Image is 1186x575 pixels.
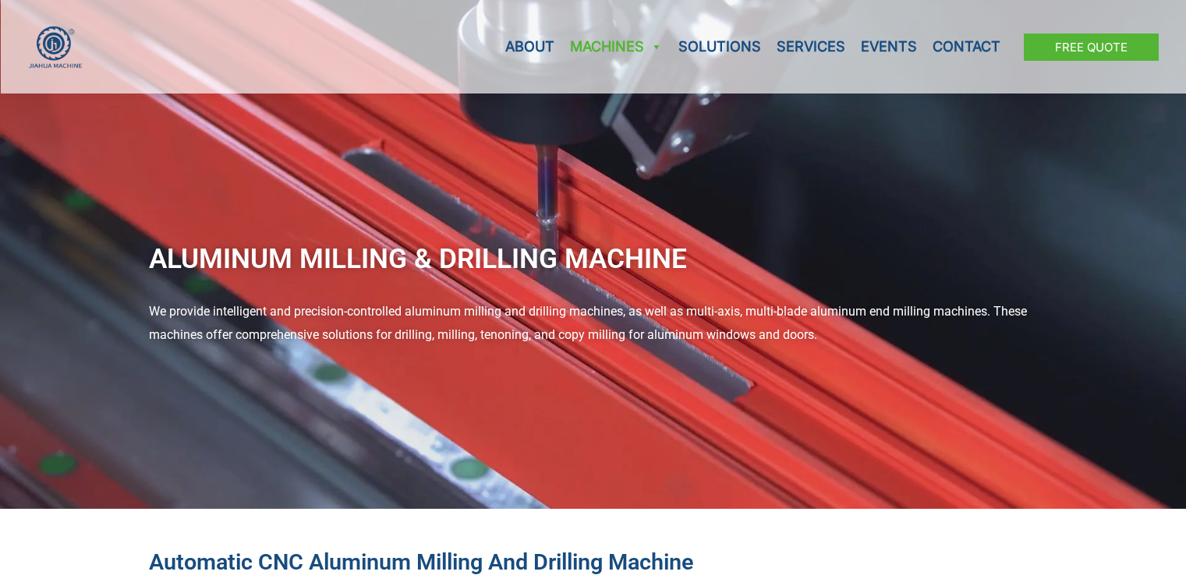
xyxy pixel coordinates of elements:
[28,26,83,69] img: JH Aluminium Window & Door Processing Machines
[1024,34,1159,61] a: Free Quote
[149,300,1038,346] p: We provide intelligent and precision-controlled aluminum milling and drilling machines, as well a...
[149,234,1038,284] h1: Aluminum Milling & Drilling Machine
